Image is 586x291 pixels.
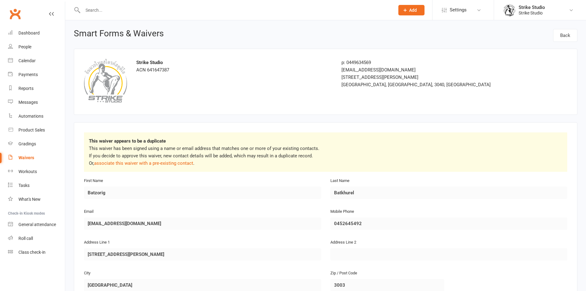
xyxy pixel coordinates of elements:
[8,82,65,95] a: Reports
[84,178,103,184] label: First Name
[18,169,37,174] div: Workouts
[18,222,56,227] div: General attendance
[84,59,127,103] img: 31b41ec2-92e7-4923-b00e-981e539dd9c0.png
[450,3,467,17] span: Settings
[136,59,332,74] div: ACN 641647387
[8,123,65,137] a: Product Sales
[330,270,357,277] label: Zip / Post Code
[18,183,30,188] div: Tasks
[8,54,65,68] a: Calendar
[503,4,516,16] img: thumb_image1723780799.png
[8,151,65,165] a: Waivers
[18,86,34,91] div: Reports
[18,127,45,132] div: Product Sales
[341,59,496,66] div: p: 0449634569
[8,40,65,54] a: People
[18,197,41,202] div: What's New
[519,10,545,16] div: Strike Studio
[89,138,166,144] strong: This waiver appears to be a duplicate
[18,58,36,63] div: Calendar
[74,29,164,40] h1: Smart Forms & Waivers
[519,5,545,10] div: Strike Studio
[8,165,65,179] a: Workouts
[330,239,356,246] label: Address Line 2
[18,30,40,35] div: Dashboard
[553,29,577,42] a: Back
[7,6,23,22] a: Clubworx
[330,208,354,215] label: Mobile Phone
[8,68,65,82] a: Payments
[8,218,65,232] a: General attendance kiosk mode
[8,245,65,259] a: Class kiosk mode
[8,232,65,245] a: Roll call
[409,8,417,13] span: Add
[84,208,94,215] label: Email
[18,72,38,77] div: Payments
[18,155,34,160] div: Waivers
[341,66,496,74] div: [EMAIL_ADDRESS][DOMAIN_NAME]
[398,5,425,15] button: Add
[8,137,65,151] a: Gradings
[18,250,46,255] div: Class check-in
[8,192,65,206] a: What's New
[18,236,33,241] div: Roll call
[94,160,193,166] a: associate this waiver with a pre-existing contact
[18,100,38,105] div: Messages
[84,270,90,277] label: City
[8,109,65,123] a: Automations
[89,145,562,167] p: This waiver has been signed using a name or email address that matches one or more of your existi...
[81,6,390,14] input: Search...
[330,178,349,184] label: Last Name
[18,114,43,119] div: Automations
[136,60,163,65] strong: Strike Studio
[8,179,65,192] a: Tasks
[18,44,31,49] div: People
[84,239,110,246] label: Address Line 1
[18,141,36,146] div: Gradings
[341,81,496,88] div: [GEOGRAPHIC_DATA], [GEOGRAPHIC_DATA], 3040, [GEOGRAPHIC_DATA]
[341,74,496,81] div: [STREET_ADDRESS][PERSON_NAME]
[8,95,65,109] a: Messages
[8,26,65,40] a: Dashboard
